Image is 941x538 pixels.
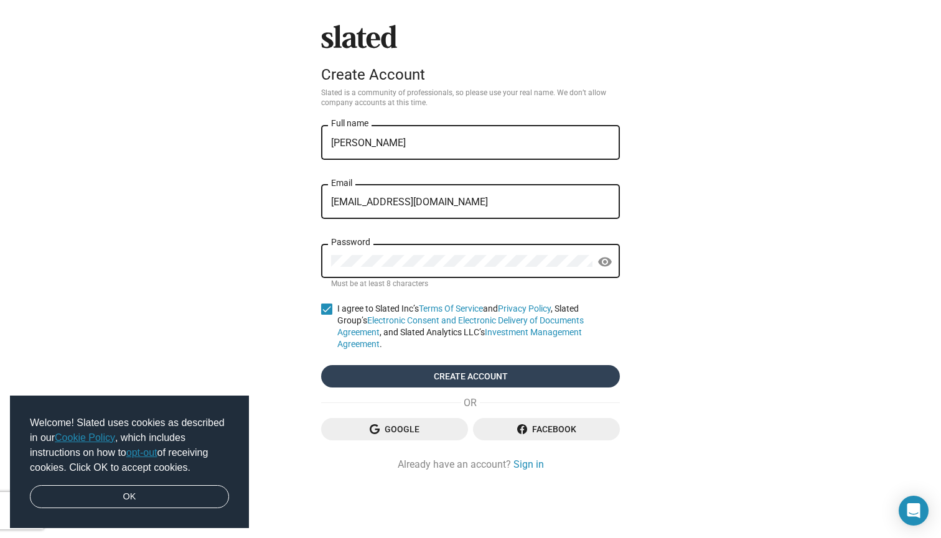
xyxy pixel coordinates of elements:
span: Welcome! Slated uses cookies as described in our , which includes instructions on how to of recei... [30,415,229,475]
mat-icon: visibility [597,253,612,272]
div: Open Intercom Messenger [899,496,929,526]
a: Sign in [513,458,544,471]
button: Facebook [473,418,620,440]
div: Create Account [321,66,620,83]
sl-branding: Create Account [321,25,620,88]
a: Privacy Policy [498,304,551,313]
p: Slated is a community of professionals, so please use your real name. We don’t allow company acco... [321,88,620,108]
span: Create account [331,365,610,387]
div: cookieconsent [10,396,249,529]
button: Google [321,418,468,440]
a: dismiss cookie message [30,485,229,509]
span: Facebook [483,418,610,440]
a: Terms Of Service [419,304,483,313]
button: Hide password [592,249,617,274]
a: Cookie Policy [55,432,115,443]
mat-hint: Must be at least 8 characters [331,279,428,289]
div: Already have an account? [321,458,620,471]
a: Electronic Consent and Electronic Delivery of Documents Agreement [337,315,584,337]
span: I agree to Slated Inc’s and , Slated Group’s , and Slated Analytics LLC’s . [337,303,620,350]
button: Create account [321,365,620,387]
a: opt-out [126,447,157,458]
span: Google [331,418,458,440]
